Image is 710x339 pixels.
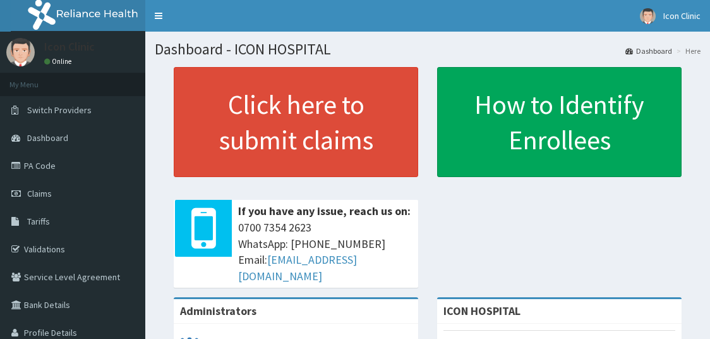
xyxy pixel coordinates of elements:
[673,46,701,56] li: Here
[155,41,701,58] h1: Dashboard - ICON HOSPITAL
[27,216,50,227] span: Tariffs
[174,67,418,177] a: Click here to submit claims
[6,38,35,66] img: User Image
[640,8,656,24] img: User Image
[27,188,52,199] span: Claims
[238,219,412,285] span: 0700 7354 2623 WhatsApp: [PHONE_NUMBER] Email:
[27,104,92,116] span: Switch Providers
[238,204,411,218] b: If you have any issue, reach us on:
[44,41,95,52] p: Icon Clinic
[44,57,75,66] a: Online
[625,46,672,56] a: Dashboard
[27,132,68,144] span: Dashboard
[238,252,357,283] a: [EMAIL_ADDRESS][DOMAIN_NAME]
[443,304,520,318] strong: ICON HOSPITAL
[180,304,256,318] b: Administrators
[663,10,701,22] span: Icon Clinic
[437,67,682,177] a: How to Identify Enrollees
